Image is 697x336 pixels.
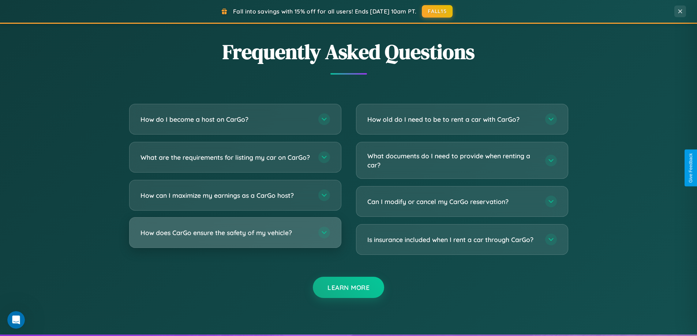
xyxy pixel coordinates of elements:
[688,153,693,183] div: Give Feedback
[313,277,384,298] button: Learn More
[140,191,311,200] h3: How can I maximize my earnings as a CarGo host?
[367,151,538,169] h3: What documents do I need to provide when renting a car?
[140,228,311,237] h3: How does CarGo ensure the safety of my vehicle?
[140,153,311,162] h3: What are the requirements for listing my car on CarGo?
[367,235,538,244] h3: Is insurance included when I rent a car through CarGo?
[367,115,538,124] h3: How old do I need to be to rent a car with CarGo?
[422,5,453,18] button: FALL15
[129,38,568,66] h2: Frequently Asked Questions
[140,115,311,124] h3: How do I become a host on CarGo?
[367,197,538,206] h3: Can I modify or cancel my CarGo reservation?
[7,311,25,329] iframe: Intercom live chat
[233,8,416,15] span: Fall into savings with 15% off for all users! Ends [DATE] 10am PT.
